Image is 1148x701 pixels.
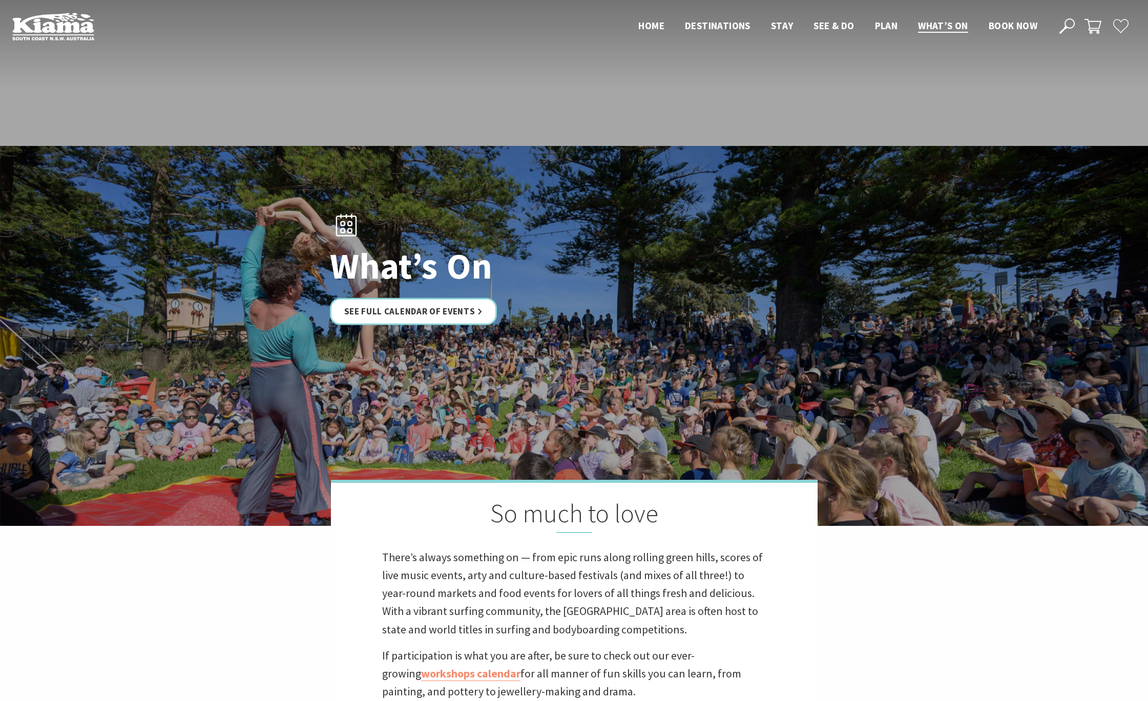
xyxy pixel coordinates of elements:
span: What’s On [918,19,968,32]
p: There’s always something on — from epic runs along rolling green hills, scores of live music even... [382,548,766,639]
nav: Main Menu [628,18,1048,35]
span: Destinations [685,19,750,32]
span: See & Do [813,19,854,32]
span: Stay [771,19,794,32]
span: Home [638,19,664,32]
span: Plan [875,19,898,32]
h1: What’s On [330,246,619,285]
a: workshops calendar [421,666,520,681]
h2: So much to love [382,498,766,533]
p: If participation is what you are after, be sure to check out our ever-growing for all manner of f... [382,647,766,701]
span: Book now [989,19,1037,32]
img: Kiama Logo [12,12,94,40]
a: See Full Calendar of Events [330,298,497,325]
